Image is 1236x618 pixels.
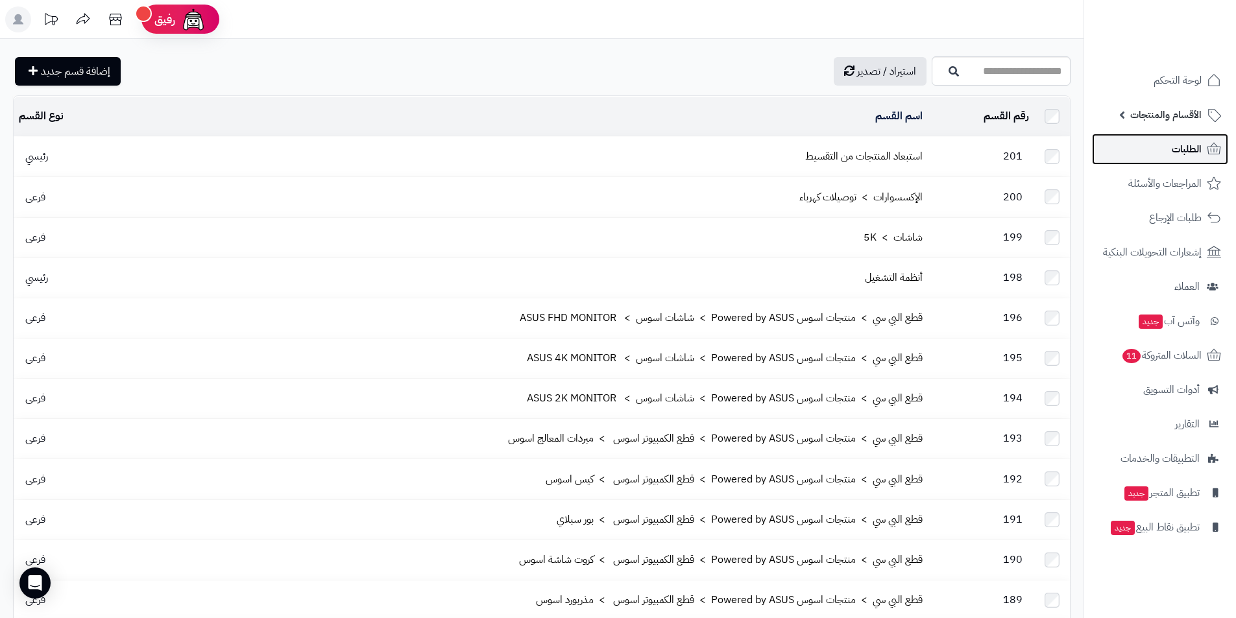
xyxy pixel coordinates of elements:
span: 198 [997,270,1029,285]
span: 201 [997,149,1029,164]
a: الإكسسوارات > توصيلات كهرباء [799,189,923,205]
span: 200 [997,189,1029,205]
a: وآتس آبجديد [1092,305,1228,337]
a: تحديثات المنصة [34,6,67,36]
span: استيراد / تصدير [857,64,916,79]
span: 196 [997,310,1029,326]
a: قطع البي سي > منتجات اسوس Powered by ASUS > قطع الكمبيوتر اسوس > مبردات المعالج اسوس [508,431,923,446]
span: السلات المتروكة [1121,346,1202,364]
a: تطبيق نقاط البيعجديد [1092,512,1228,543]
span: 191 [997,512,1029,527]
img: ai-face.png [180,6,206,32]
a: قطع البي سي > منتجات اسوس Powered by ASUS > شاشات اسوس > ASUS 4K MONITOR [527,350,923,366]
span: 194 [997,390,1029,406]
a: اسم القسم [875,108,923,124]
span: الطلبات [1172,140,1202,158]
span: تطبيق نقاط البيع [1109,518,1200,536]
span: 199 [997,230,1029,245]
span: 192 [997,471,1029,487]
a: استبعاد المنتجات من التقسيط [805,149,923,164]
a: الطلبات [1092,134,1228,165]
a: السلات المتروكة11 [1092,340,1228,371]
span: فرعى [19,512,52,527]
div: Open Intercom Messenger [19,567,51,599]
a: التقارير [1092,409,1228,440]
a: لوحة التحكم [1092,65,1228,96]
a: المراجعات والأسئلة [1092,168,1228,199]
a: التطبيقات والخدمات [1092,443,1228,474]
span: رئيسي [19,270,55,285]
a: أنظمة التشغيل [865,270,923,285]
span: جديد [1139,315,1163,329]
a: إشعارات التحويلات البنكية [1092,237,1228,268]
span: أدوات التسويق [1143,381,1200,399]
a: قطع البي سي > منتجات اسوس Powered by ASUS > قطع الكمبيوتر اسوس > كيس اسوس [546,471,923,487]
span: تطبيق المتجر [1123,484,1200,502]
span: التطبيقات والخدمات [1121,449,1200,468]
span: فرعى [19,390,52,406]
span: لوحة التحكم [1154,71,1202,89]
a: قطع البي سي > منتجات اسوس Powered by ASUS > قطع الكمبيوتر اسوس > مذربورد اسوس [536,592,923,608]
span: 11 [1122,349,1141,364]
a: العملاء [1092,271,1228,302]
span: فرعى [19,592,52,608]
a: أدوات التسويق [1092,374,1228,405]
span: التقارير [1175,415,1200,433]
span: وآتس آب [1137,312,1200,330]
span: إضافة قسم جديد [41,64,110,79]
span: 189 [997,592,1029,608]
td: نوع القسم [14,97,119,136]
span: فرعى [19,471,52,487]
span: رئيسي [19,149,55,164]
span: فرعى [19,310,52,326]
a: تطبيق المتجرجديد [1092,477,1228,508]
span: 193 [997,431,1029,446]
span: فرعى [19,552,52,567]
span: جديد [1111,521,1135,535]
a: شاشات > 5K [864,230,923,245]
a: قطع البي سي > منتجات اسوس Powered by ASUS > شاشات اسوس > ASUS FHD MONITOR [520,310,923,326]
span: فرعى [19,189,52,205]
a: قطع البي سي > منتجات اسوس Powered by ASUS > شاشات اسوس > ASUS 2K MONITOR [527,390,923,406]
span: فرعى [19,230,52,245]
span: رفيق [154,12,175,27]
span: 190 [997,552,1029,567]
img: logo-2.png [1148,27,1224,54]
span: الأقسام والمنتجات [1130,106,1202,124]
a: قطع البي سي > منتجات اسوس Powered by ASUS > قطع الكمبيوتر اسوس > كروت شاشة اسوس [519,552,923,567]
span: جديد [1124,486,1148,501]
a: استيراد / تصدير [834,57,927,86]
span: المراجعات والأسئلة [1128,174,1202,193]
a: إضافة قسم جديد [15,57,121,86]
div: رقم القسم [933,109,1029,124]
span: 195 [997,350,1029,366]
span: فرعى [19,431,52,446]
a: قطع البي سي > منتجات اسوس Powered by ASUS > قطع الكمبيوتر اسوس > بور سبلاي [557,512,923,527]
span: فرعى [19,350,52,366]
a: طلبات الإرجاع [1092,202,1228,233]
span: العملاء [1174,278,1200,296]
span: إشعارات التحويلات البنكية [1103,243,1202,261]
span: طلبات الإرجاع [1149,209,1202,227]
